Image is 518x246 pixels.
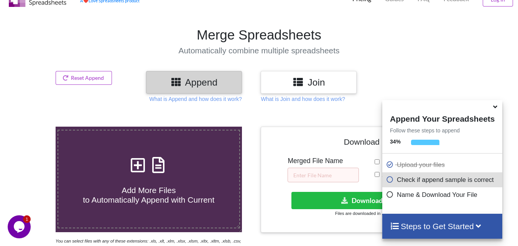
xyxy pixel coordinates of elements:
small: Files are downloaded in .xlsx format [335,211,403,216]
span: Add More Files to Automatically Append with Current [83,186,214,204]
p: What is Join and how does it work? [261,95,345,103]
span: Add Source File Names [380,171,450,178]
p: Upload your files [386,160,500,170]
p: Follow these steps to append [382,127,502,134]
button: Download File [291,192,446,209]
iframe: chat widget [8,215,32,238]
h4: Append Your Spreadsheets [382,112,502,124]
h3: Append [152,77,236,88]
input: Enter File Name [288,168,359,182]
span: Remove Duplicates [380,158,438,166]
h4: Steps to Get Started [390,221,495,231]
h5: Merged File Name [288,157,359,165]
p: Name & Download Your File [386,190,500,200]
b: 34 % [390,139,401,145]
h3: Join [266,77,351,88]
p: What is Append and how does it work? [150,95,242,103]
p: Check if append sample is correct [386,175,500,185]
h4: Download File [266,132,472,154]
button: Reset Append [56,71,112,85]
